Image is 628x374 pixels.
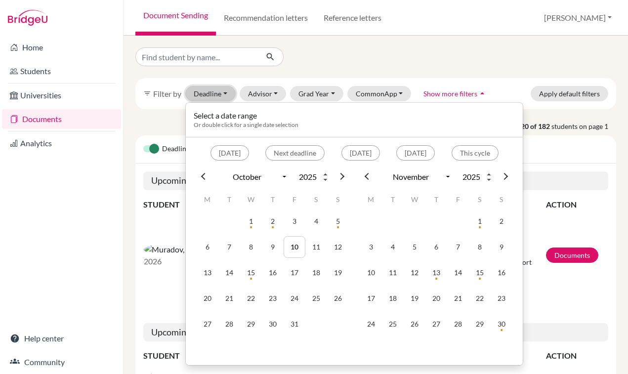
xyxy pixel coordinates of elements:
[491,313,512,335] td: 30
[545,349,608,362] th: ACTION
[469,288,491,309] td: 22
[360,262,382,284] td: 10
[305,262,327,284] td: 18
[262,313,284,335] td: 30
[284,288,305,309] td: 24
[218,262,240,284] td: 14
[262,288,284,309] td: 23
[305,189,327,210] th: S
[284,189,305,210] th: F
[404,288,425,309] td: 19
[360,313,382,335] td: 24
[415,86,496,101] button: Show more filtersarrow_drop_up
[469,210,491,232] td: 1
[240,189,262,210] th: W
[143,349,270,362] th: STUDENT
[162,143,221,155] span: Deadline view is on
[404,313,425,335] td: 26
[197,288,218,309] td: 20
[197,236,218,258] td: 6
[240,86,287,101] button: Advisor
[447,189,469,210] th: F
[218,236,240,258] td: 7
[447,236,469,258] td: 7
[284,262,305,284] td: 17
[447,288,469,309] td: 21
[197,262,218,284] td: 13
[540,8,616,27] button: [PERSON_NAME]
[197,313,218,335] td: 27
[197,189,218,210] th: M
[284,313,305,335] td: 31
[546,248,598,263] a: Documents
[2,85,121,105] a: Universities
[425,313,447,335] td: 27
[218,288,240,309] td: 21
[2,133,121,153] a: Analytics
[425,236,447,258] td: 6
[341,145,380,161] button: [DATE]
[144,244,205,255] img: Muradov, Ilham
[153,89,181,98] span: Filter by
[425,288,447,309] td: 20
[360,189,382,210] th: M
[545,198,608,211] th: ACTION
[262,210,284,232] td: 2
[404,236,425,258] td: 5
[360,288,382,309] td: 17
[143,323,608,342] h5: Upcoming deadline
[477,88,487,98] i: arrow_drop_up
[452,145,499,161] button: This cycle
[210,145,249,161] button: [DATE]
[135,47,258,66] input: Find student by name...
[262,262,284,284] td: 16
[265,145,325,161] button: Next deadline
[240,313,262,335] td: 29
[469,189,491,210] th: S
[194,121,298,128] span: Or double click for a single date selection
[347,86,412,101] button: CommonApp
[194,111,298,120] h6: Select a date range
[143,171,608,190] h5: Upcoming deadline
[425,189,447,210] th: T
[327,288,349,309] td: 26
[8,10,47,26] img: Bridge-U
[382,288,404,309] td: 18
[240,236,262,258] td: 8
[531,86,608,101] button: Apply default filters
[143,198,270,211] th: STUDENT
[185,102,523,366] div: Deadline
[404,189,425,210] th: W
[218,313,240,335] td: 28
[491,189,512,210] th: S
[360,236,382,258] td: 3
[327,210,349,232] td: 5
[404,262,425,284] td: 12
[2,352,121,372] a: Community
[551,121,616,131] span: students on page 1
[290,86,343,101] button: Grad Year
[491,262,512,284] td: 16
[469,236,491,258] td: 8
[284,236,305,258] td: 10
[447,262,469,284] td: 14
[240,288,262,309] td: 22
[447,313,469,335] td: 28
[514,121,551,131] strong: 1-20 of 182
[218,189,240,210] th: T
[240,210,262,232] td: 1
[491,288,512,309] td: 23
[327,262,349,284] td: 19
[185,86,236,101] button: Deadline
[382,262,404,284] td: 11
[305,288,327,309] td: 25
[2,38,121,57] a: Home
[284,210,305,232] td: 3
[327,189,349,210] th: S
[469,313,491,335] td: 29
[491,210,512,232] td: 2
[262,236,284,258] td: 9
[382,313,404,335] td: 25
[2,109,121,129] a: Documents
[305,210,327,232] td: 4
